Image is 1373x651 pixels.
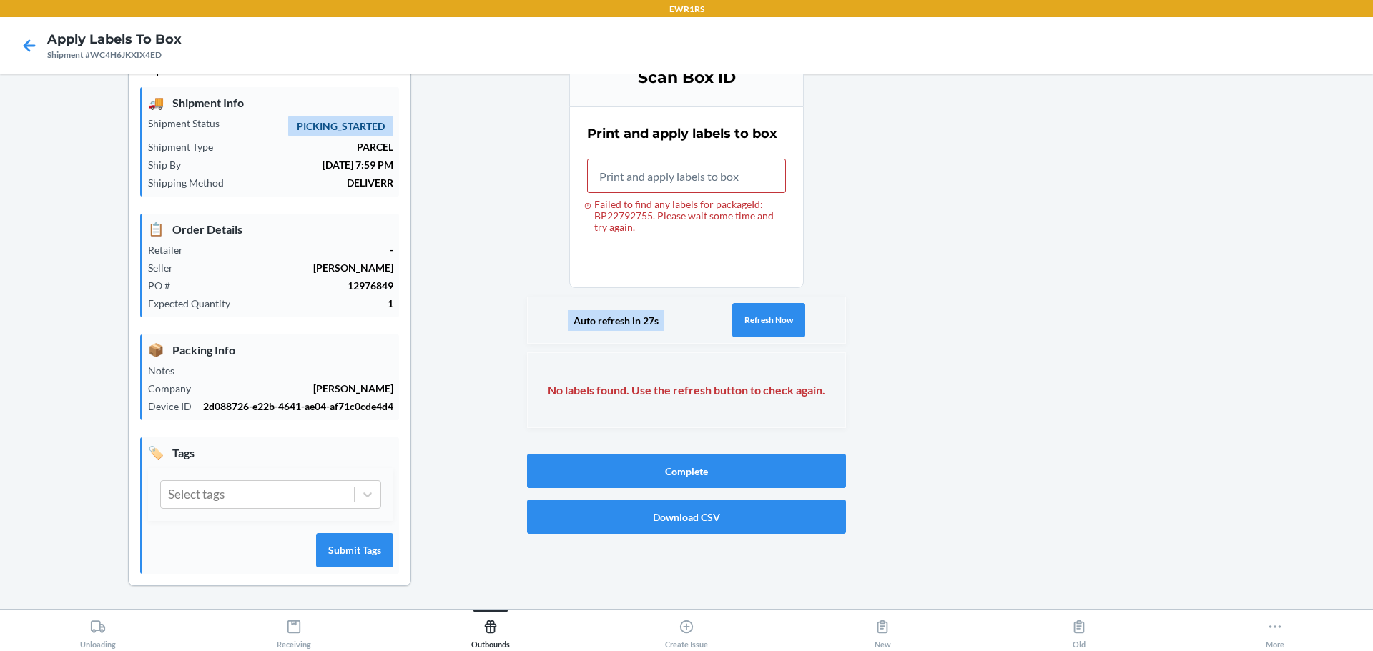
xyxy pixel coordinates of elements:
p: - [195,242,393,257]
span: 📦 [148,340,164,359]
input: Failed to find any labels for packageId: BP22792755. Please wait some time and try again. [587,159,786,193]
h2: Print and apply labels to box [587,124,777,143]
div: Create Issue [665,613,708,649]
div: Failed to find any labels for packageId: BP22792755. Please wait some time and try again. [587,199,786,233]
span: 🚚 [148,93,164,112]
div: Auto refresh in 27s [568,310,664,331]
button: More [1177,610,1373,649]
p: Shipment Info [148,93,393,112]
p: 12976849 [182,278,393,293]
p: Shipment Type [148,139,225,154]
p: Order Details [148,219,393,239]
p: 1 [242,296,393,311]
p: PO # [148,278,182,293]
button: New [784,610,980,649]
p: [PERSON_NAME] [202,381,393,396]
p: Packing Info [148,340,393,359]
span: 🏷️ [148,443,164,462]
div: Select tags [168,485,225,504]
button: Create Issue [589,610,784,649]
p: Retailer [148,242,195,257]
p: Seller [148,260,184,275]
div: Unloading [80,613,116,649]
div: New [875,613,891,649]
span: PICKING_STARTED [288,116,393,136]
div: Receiving [277,613,311,649]
p: Ship By [148,157,192,172]
div: Shipment #WC4H6JKXIX4ED [47,49,182,61]
p: 2d088726-e22b-4641-ae04-af71c0cde4d4 [203,399,393,414]
h4: Apply Labels to Box [47,30,182,49]
div: More [1266,613,1284,649]
div: Old [1071,613,1087,649]
button: Receiving [196,610,392,649]
div: No labels found. Use the refresh button to check again. [539,364,834,416]
p: Expected Quantity [148,296,242,311]
p: EWR1RS [669,3,704,16]
button: Old [980,610,1176,649]
button: Complete [527,454,846,488]
p: PARCEL [225,139,393,154]
p: Shipping Method [148,175,235,190]
span: 📋 [148,219,164,239]
p: Shipment Status [148,116,231,131]
button: Outbounds [393,610,589,649]
button: Download CSV [527,500,846,534]
p: DELIVERR [235,175,393,190]
p: Device ID [148,399,203,414]
h3: Scan Box ID [587,66,786,89]
p: Tags [148,443,393,462]
button: Submit Tags [316,533,393,567]
p: [PERSON_NAME] [184,260,393,275]
p: [DATE] 7:59 PM [192,157,393,172]
p: Company [148,381,202,396]
p: Notes [148,363,186,378]
button: Refresh Now [732,303,805,337]
div: Outbounds [471,613,510,649]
